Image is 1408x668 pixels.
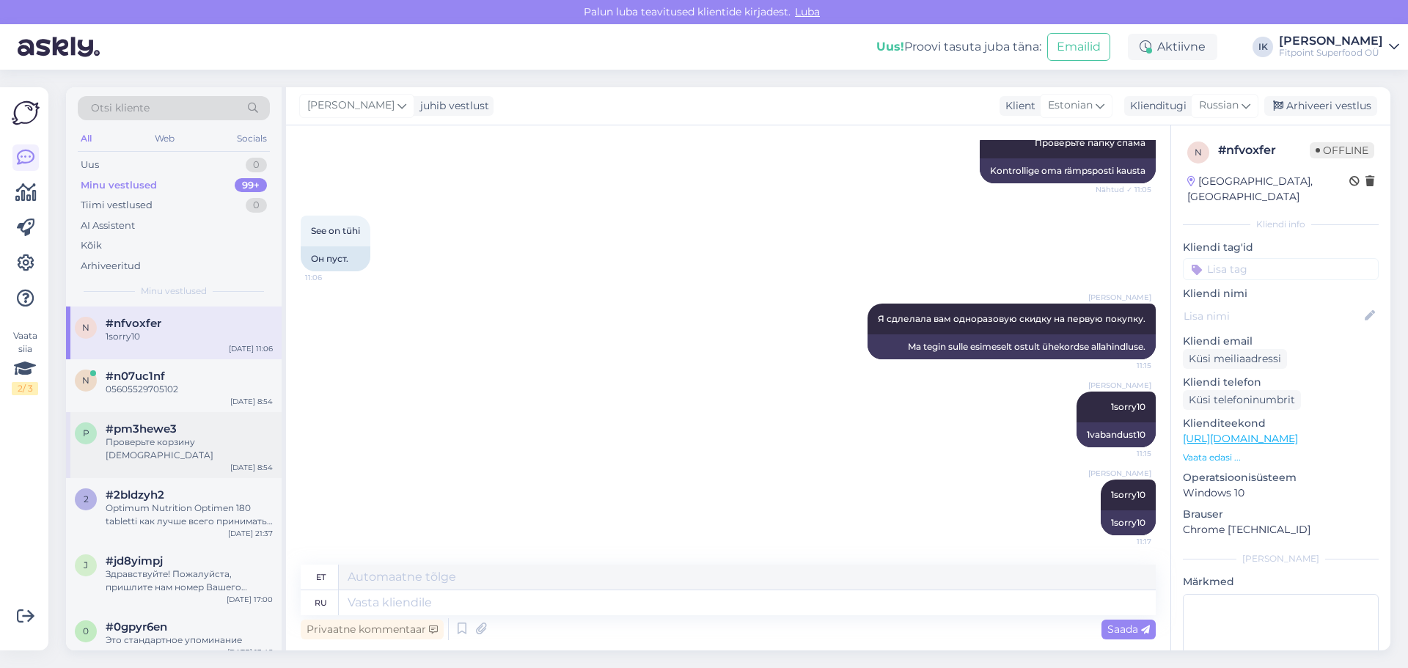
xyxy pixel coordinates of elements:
div: Minu vestlused [81,178,157,193]
div: Ma tegin sulle esimeselt ostult ühekordse allahindluse. [868,334,1156,359]
span: [PERSON_NAME] [1088,380,1151,391]
span: n [82,322,89,333]
span: j [84,559,88,570]
p: Brauser [1183,507,1379,522]
div: Klienditugi [1124,98,1187,114]
span: Проверьте папку спама [1035,137,1145,148]
span: #2bldzyh2 [106,488,164,502]
div: 0 [246,158,267,172]
div: [DATE] 11:06 [229,343,273,354]
span: [PERSON_NAME] [1088,468,1151,479]
div: 1sorry10 [106,330,273,343]
div: Vaata siia [12,329,38,395]
p: Klienditeekond [1183,416,1379,431]
p: Windows 10 [1183,485,1379,501]
span: 1sorry10 [1111,489,1145,500]
p: Märkmed [1183,574,1379,590]
span: Offline [1310,142,1374,158]
span: #n07uc1nf [106,370,165,383]
span: #pm3hewe3 [106,422,177,436]
div: IK [1253,37,1273,57]
div: Это стандартное упоминание [106,634,273,647]
div: Küsi telefoninumbrit [1183,390,1301,410]
div: [DATE] 8:54 [230,396,273,407]
p: Kliendi tag'id [1183,240,1379,255]
span: Estonian [1048,98,1093,114]
span: 1sorry10 [1111,401,1145,412]
span: [PERSON_NAME] [307,98,395,114]
div: AI Assistent [81,219,135,233]
div: Aktiivne [1128,34,1217,60]
span: 11:06 [305,272,360,283]
span: Saada [1107,623,1150,636]
div: Проверьте корзину [DEMOGRAPHIC_DATA] [106,436,273,462]
div: Arhiveeritud [81,259,141,274]
div: [DATE] 21:37 [228,528,273,539]
span: Minu vestlused [141,285,207,298]
div: [GEOGRAPHIC_DATA], [GEOGRAPHIC_DATA] [1187,174,1349,205]
input: Lisa tag [1183,258,1379,280]
div: Proovi tasuta juba täna: [876,38,1041,56]
span: Luba [791,5,824,18]
span: 0 [83,625,89,636]
div: Klient [1000,98,1035,114]
p: Vaata edasi ... [1183,451,1379,464]
span: Russian [1199,98,1239,114]
div: Privaatne kommentaar [301,620,444,639]
div: Он пуст. [301,246,370,271]
span: See on tühi [311,225,360,236]
img: Askly Logo [12,99,40,127]
div: Kontrollige oma rämpsposti kausta [980,158,1156,183]
p: Operatsioonisüsteem [1183,470,1379,485]
span: 11:15 [1096,448,1151,459]
div: 99+ [235,178,267,193]
span: #nfvoxfer [106,317,161,330]
div: Uus [81,158,99,172]
div: 1vabandust10 [1077,422,1156,447]
div: Küsi meiliaadressi [1183,349,1287,369]
span: n [1195,147,1202,158]
p: Kliendi nimi [1183,286,1379,301]
div: [PERSON_NAME] [1279,35,1383,47]
span: #0gpyr6en [106,620,167,634]
div: juhib vestlust [414,98,489,114]
div: [DATE] 13:48 [227,647,273,658]
div: Socials [234,129,270,148]
span: [PERSON_NAME] [1088,292,1151,303]
div: # nfvoxfer [1218,142,1310,159]
div: Fitpoint Superfood OÜ [1279,47,1383,59]
a: [PERSON_NAME]Fitpoint Superfood OÜ [1279,35,1399,59]
div: Здравствуйте! Пожалуйста, пришлите нам номер Вашего заказа, чтобы мы могли его проверить. Если Вы... [106,568,273,594]
input: Lisa nimi [1184,308,1362,324]
div: [DATE] 17:00 [227,594,273,605]
div: [PERSON_NAME] [1183,552,1379,565]
span: Otsi kliente [91,100,150,116]
div: 1sorry10 [1101,510,1156,535]
b: Uus! [876,40,904,54]
span: 2 [84,493,89,504]
p: Kliendi telefon [1183,375,1379,390]
span: n [82,375,89,386]
a: [URL][DOMAIN_NAME] [1183,432,1298,445]
div: 05605529705102 [106,383,273,396]
div: 2 / 3 [12,382,38,395]
span: Я сдлелала вам одноразовую скидку на первую покупку. [878,313,1145,324]
div: et [316,565,326,590]
div: Kõik [81,238,102,253]
div: Tiimi vestlused [81,198,153,213]
div: Web [152,129,177,148]
span: p [83,427,89,438]
div: 0 [246,198,267,213]
p: Kliendi email [1183,334,1379,349]
div: ru [315,590,327,615]
div: Optimum Nutrition Optimen 180 tabletti как лучше всего принимать данный комплекс витаминов ? [106,502,273,528]
p: Chrome [TECHNICAL_ID] [1183,522,1379,537]
span: Nähtud ✓ 11:05 [1096,184,1151,195]
div: [DATE] 8:54 [230,462,273,473]
span: 11:15 [1096,360,1151,371]
span: #jd8yimpj [106,554,163,568]
div: All [78,129,95,148]
div: Arhiveeri vestlus [1264,96,1377,116]
span: 11:17 [1096,536,1151,547]
button: Emailid [1047,33,1110,61]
